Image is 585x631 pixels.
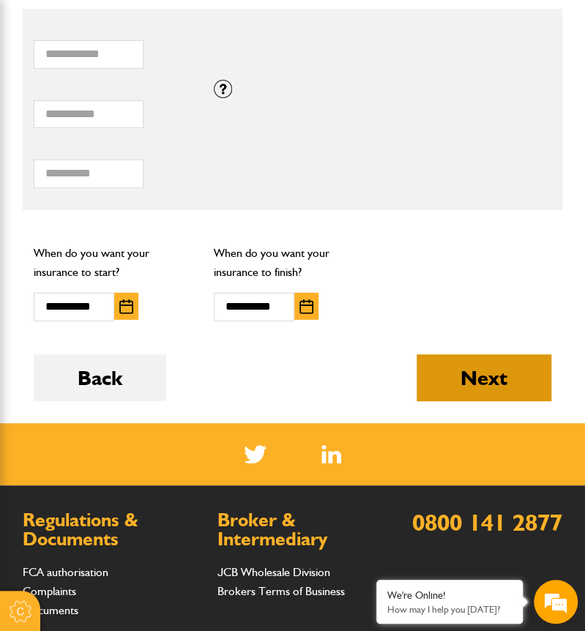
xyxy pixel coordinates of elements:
a: LinkedIn [321,445,341,463]
p: When do you want your insurance to finish? [214,244,372,281]
img: Choose date [119,299,133,314]
img: Twitter [244,445,267,463]
textarea: Type your message and hit 'Enter' [19,265,267,439]
h2: Broker & Intermediary [217,511,389,548]
a: FCA authorisation [23,565,108,579]
img: Linked In [321,445,341,463]
p: When do you want your insurance to start? [34,244,192,281]
div: Chat with us now [76,82,246,101]
img: d_20077148190_company_1631870298795_20077148190 [25,81,62,102]
input: Enter your last name [19,135,267,168]
h2: Regulations & Documents [23,511,195,548]
a: JCB Wholesale Division [217,565,329,579]
button: Back [34,354,166,401]
a: 0800 141 2877 [412,508,562,537]
img: Choose date [299,299,313,314]
button: Next [417,354,551,401]
input: Enter your phone number [19,222,267,254]
a: Documents [23,603,78,617]
div: We're Online! [387,589,512,602]
div: Minimize live chat window [240,7,275,42]
p: How may I help you today? [387,604,512,615]
a: Complaints [23,584,76,598]
input: Enter your email address [19,179,267,211]
em: Start Chat [199,451,266,471]
a: Brokers Terms of Business [217,584,344,598]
